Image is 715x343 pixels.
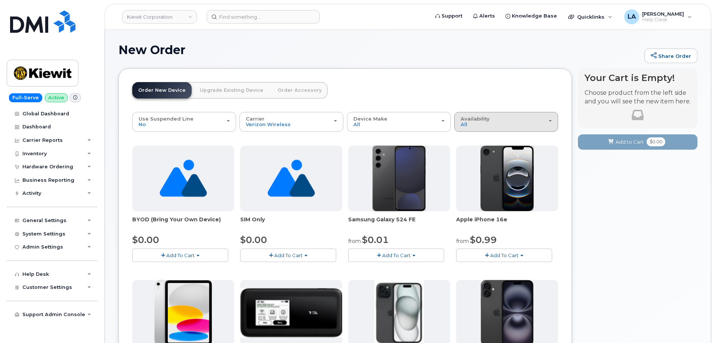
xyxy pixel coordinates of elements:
span: $0.99 [470,234,497,245]
button: Add To Cart [132,249,228,262]
span: $0.00 [647,137,665,146]
small: from [348,238,361,244]
div: Apple iPhone 16e [456,216,558,231]
span: Device Make [353,116,387,122]
span: $0.01 [362,234,389,245]
span: $0.00 [132,234,159,245]
p: Choose product from the left side and you will see the new item here. [585,89,691,106]
div: BYOD (Bring Your Own Device) [132,216,234,231]
span: All [461,121,467,127]
small: from [456,238,469,244]
img: iphone16e.png [480,146,534,211]
span: Use Suspended Line [139,116,194,122]
button: Use Suspended Line No [132,112,236,131]
img: no_image_found-2caef05468ed5679b831cfe6fc140e25e0c280774317ffc20a367ab7fd17291e.png [267,146,315,211]
button: Availability All [454,112,558,131]
img: no_image_found-2caef05468ed5679b831cfe6fc140e25e0c280774317ffc20a367ab7fd17291e.png [160,146,207,211]
div: Samsung Galaxy S24 FE [348,216,450,231]
button: Device Make All [347,112,451,131]
span: All [353,121,360,127]
button: Add To Cart [456,249,552,262]
div: SIM Only [240,216,342,231]
span: Add To Cart [382,252,411,258]
img: s24FE.jpg [372,146,426,211]
a: Order New Device [132,82,192,99]
button: Add to Cart $0.00 [578,134,697,150]
button: Carrier Verizon Wireless [239,112,343,131]
h4: Your Cart is Empty! [585,73,691,83]
iframe: Messenger Launcher [682,311,709,337]
span: Add to Cart [616,138,644,146]
img: linkzone5g.png [240,288,342,337]
a: Upgrade Existing Device [194,82,269,99]
span: Verizon Wireless [246,121,291,127]
span: Add To Cart [274,252,303,258]
span: Add To Cart [490,252,519,258]
span: $0.00 [240,234,267,245]
span: No [139,121,146,127]
button: Add To Cart [348,249,444,262]
a: Share Order [644,49,697,63]
h1: New Order [118,43,641,56]
span: Carrier [246,116,264,122]
span: Availability [461,116,490,122]
button: Add To Cart [240,249,336,262]
span: Add To Cart [166,252,195,258]
a: Order Accessory [272,82,328,99]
